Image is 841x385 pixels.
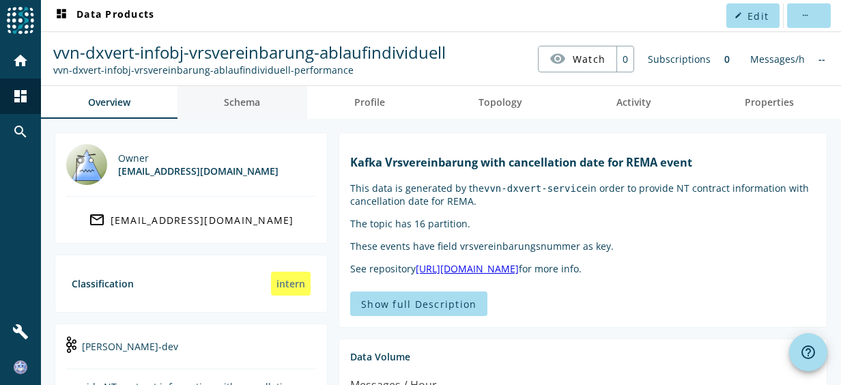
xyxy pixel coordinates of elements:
button: Edit [726,3,780,28]
p: This data is generated by the in order to provide NT contract information with cancellation date ... [350,182,816,208]
span: Overview [88,98,130,107]
div: 0 [616,46,633,72]
span: vvn-dxvert-infobj-vrsvereinbarung-ablaufindividuell [53,41,446,63]
img: lotus@mobi.ch [66,144,107,185]
div: Data Volume [350,350,816,363]
mat-icon: more_horiz [801,12,808,19]
button: Data Products [48,3,160,28]
mat-icon: mail_outline [89,212,105,228]
span: Edit [747,10,769,23]
div: 0 [717,46,737,72]
mat-icon: build [12,324,29,340]
div: [EMAIL_ADDRESS][DOMAIN_NAME] [111,214,294,227]
a: [EMAIL_ADDRESS][DOMAIN_NAME] [66,208,316,232]
div: Messages/h [743,46,812,72]
p: See repository for more info. [350,262,816,275]
div: Kafka Topic: vvn-dxvert-infobj-vrsvereinbarung-ablaufindividuell-performance [53,63,446,76]
span: Data Products [53,8,154,24]
span: Properties [745,98,794,107]
mat-icon: edit [735,12,742,19]
img: aa0cdc0a786726abc9c8a55358630a5e [14,360,27,374]
img: spoud-logo.svg [7,7,34,34]
p: These events have field vrsvereinbarungsnummer as key. [350,240,816,253]
span: Schema [224,98,260,107]
span: Watch [573,47,605,71]
code: vvn-dxvert-service [484,183,588,194]
span: Topology [479,98,522,107]
span: Activity [616,98,651,107]
mat-icon: search [12,124,29,140]
span: Profile [354,98,385,107]
img: kafka-dev [66,337,76,353]
div: Classification [72,277,134,290]
mat-icon: dashboard [53,8,70,24]
button: Watch [539,46,616,71]
mat-icon: help_outline [800,344,816,360]
div: Subscriptions [641,46,717,72]
mat-icon: visibility [550,51,566,67]
h1: Kafka Vrsvereinbarung with cancellation date for REMA event [350,155,816,170]
a: [URL][DOMAIN_NAME] [416,262,519,275]
div: [EMAIL_ADDRESS][DOMAIN_NAME] [118,165,279,177]
span: Show full Description [361,298,476,311]
div: Owner [118,152,279,165]
div: [PERSON_NAME]-dev [66,335,316,369]
div: No information [812,46,832,72]
div: intern [271,272,311,296]
mat-icon: home [12,53,29,69]
button: Show full Description [350,291,487,316]
p: The topic has 16 partition. [350,217,816,230]
mat-icon: dashboard [12,88,29,104]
